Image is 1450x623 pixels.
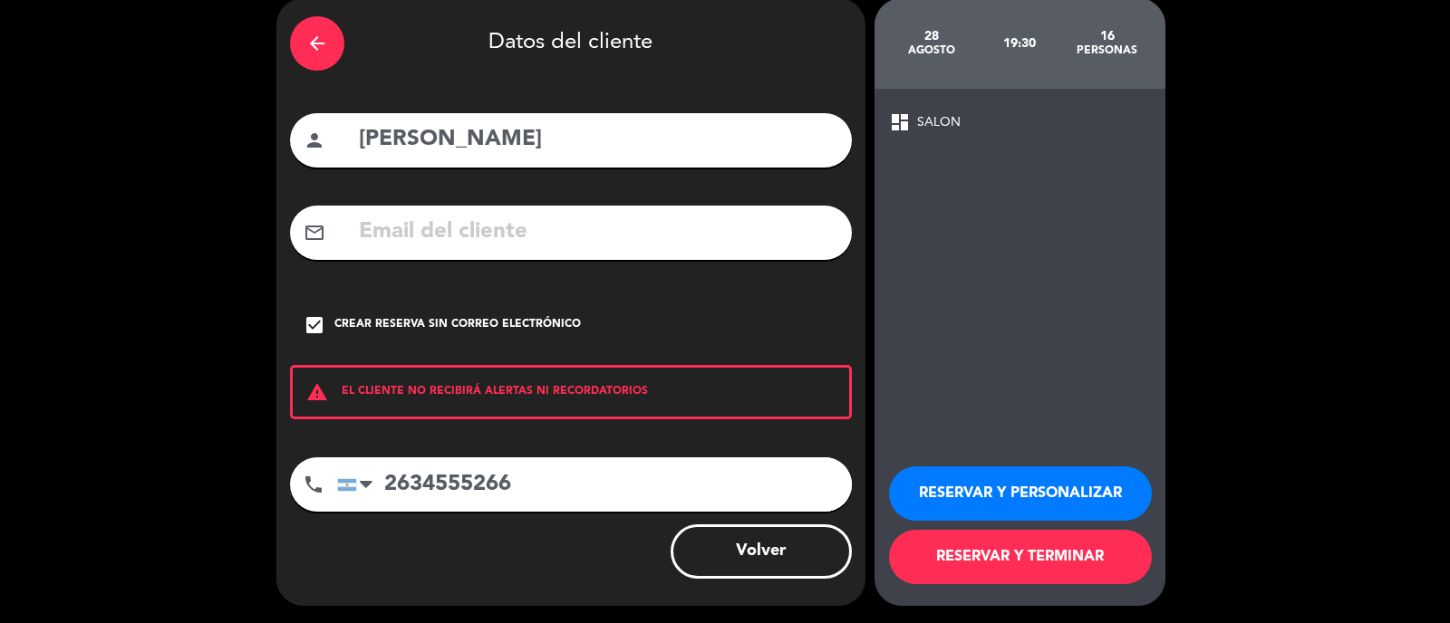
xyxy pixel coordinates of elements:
[1063,43,1151,58] div: personas
[889,466,1152,521] button: RESERVAR Y PERSONALIZAR
[888,43,976,58] div: agosto
[304,222,325,244] i: mail_outline
[304,129,325,151] i: person
[357,214,838,251] input: Email del cliente
[357,121,838,158] input: Nombre del cliente
[888,29,976,43] div: 28
[290,12,852,75] div: Datos del cliente
[337,457,852,512] input: Número de teléfono...
[1063,29,1151,43] div: 16
[338,458,380,511] div: Argentina: +54
[917,112,961,133] span: SALON
[889,111,911,133] span: dashboard
[975,12,1063,75] div: 19:30
[290,365,852,419] div: EL CLIENTE NO RECIBIRÁ ALERTAS NI RECORDATORIOS
[303,474,324,495] i: phone
[889,530,1152,584] button: RESERVAR Y TERMINAR
[293,381,342,403] i: warning
[334,316,581,334] div: Crear reserva sin correo electrónico
[304,314,325,336] i: check_box
[306,33,328,54] i: arrow_back
[671,524,852,579] button: Volver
